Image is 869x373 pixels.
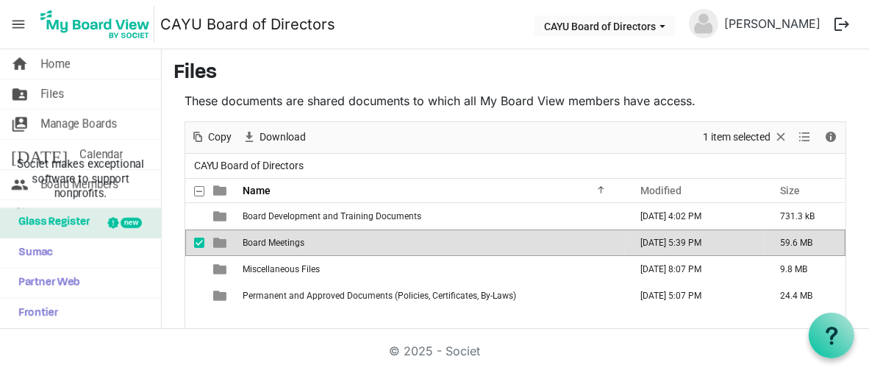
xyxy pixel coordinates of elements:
[191,157,307,175] span: CAYU Board of Directors
[796,128,814,146] button: View dropdownbutton
[11,299,58,328] span: Frontier
[237,122,311,153] div: Download
[11,208,90,238] span: Glass Register
[185,92,846,110] p: These documents are shared documents to which all My Board View members have access.
[204,256,238,283] td: is template cell column header type
[701,128,772,146] span: 1 item selected
[185,203,204,230] td: checkbox
[185,256,204,283] td: checkbox
[780,185,800,196] span: Size
[11,110,29,139] span: switch_account
[204,230,238,256] td: is template cell column header type
[7,157,154,201] span: Societ makes exceptional software to support nonprofits.
[160,10,335,39] a: CAYU Board of Directors
[821,128,841,146] button: Details
[11,140,68,169] span: [DATE]
[185,283,204,309] td: checkbox
[11,79,29,109] span: folder_shared
[818,122,843,153] div: Details
[36,6,154,43] img: My Board View Logo
[826,9,857,40] button: logout
[243,264,320,274] span: Miscellaneous Files
[793,122,818,153] div: View
[765,230,845,256] td: 59.6 MB is template cell column header Size
[698,122,793,153] div: Clear selection
[689,9,718,38] img: no-profile-picture.svg
[185,230,204,256] td: checkbox
[40,79,64,109] span: Files
[243,185,271,196] span: Name
[11,49,29,79] span: home
[4,10,32,38] span: menu
[625,203,765,230] td: March 25, 2025 4:02 PM column header Modified
[243,238,304,248] span: Board Meetings
[79,140,123,169] span: Calendar
[534,15,675,36] button: CAYU Board of Directors dropdownbutton
[11,238,53,268] span: Sumac
[121,218,142,228] div: new
[240,128,309,146] button: Download
[204,203,238,230] td: is template cell column header type
[204,283,238,309] td: is template cell column header type
[765,256,845,283] td: 9.8 MB is template cell column header Size
[174,61,857,86] h3: Files
[389,344,480,358] a: © 2025 - Societ
[238,256,625,283] td: Miscellaneous Files is template cell column header Name
[718,9,826,38] a: [PERSON_NAME]
[625,256,765,283] td: May 12, 2025 8:07 PM column header Modified
[701,128,791,146] button: Selection
[765,203,845,230] td: 731.3 kB is template cell column header Size
[258,128,307,146] span: Download
[207,128,233,146] span: Copy
[11,269,80,298] span: Partner Web
[243,291,516,301] span: Permanent and Approved Documents (Policies, Certificates, By-Laws)
[40,49,71,79] span: Home
[765,283,845,309] td: 24.4 MB is template cell column header Size
[238,203,625,230] td: Board Development and Training Documents is template cell column header Name
[40,110,117,139] span: Manage Boards
[243,211,421,221] span: Board Development and Training Documents
[238,230,625,256] td: Board Meetings is template cell column header Name
[238,283,625,309] td: Permanent and Approved Documents (Policies, Certificates, By-Laws) is template cell column header...
[185,122,237,153] div: Copy
[625,283,765,309] td: May 13, 2025 5:07 PM column header Modified
[640,185,682,196] span: Modified
[625,230,765,256] td: September 17, 2025 5:39 PM column header Modified
[36,6,160,43] a: My Board View Logo
[188,128,235,146] button: Copy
